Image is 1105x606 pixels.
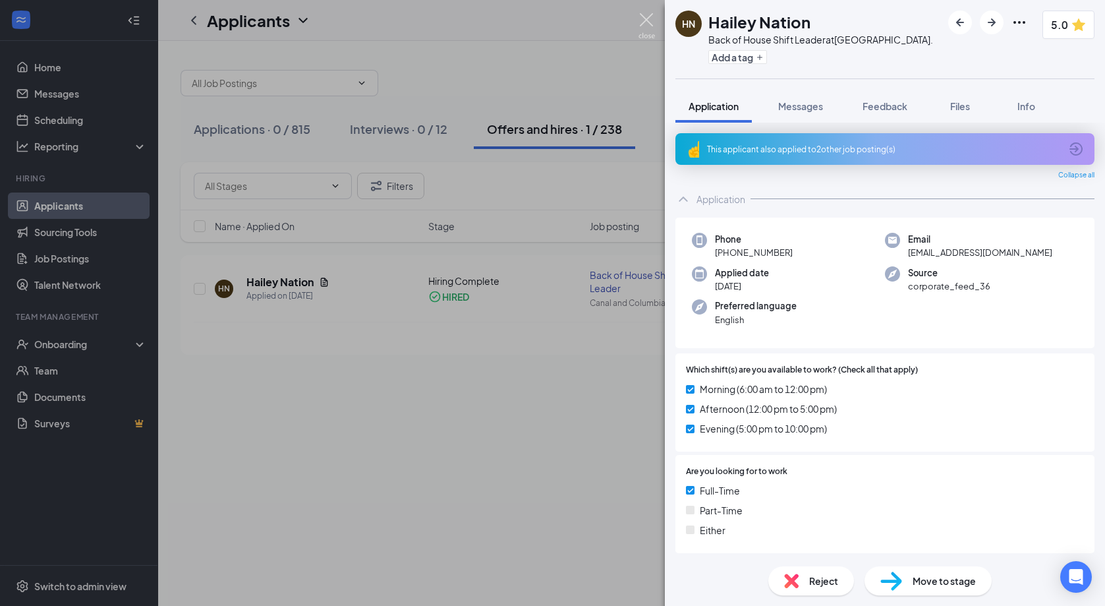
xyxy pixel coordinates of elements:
span: [EMAIL_ADDRESS][DOMAIN_NAME] [908,246,1052,259]
div: Back of House Shift Leader at [GEOGRAPHIC_DATA]. [708,33,933,46]
span: Preferred language [715,299,797,313]
svg: ChevronUp [675,191,691,207]
span: corporate_feed_36 [908,280,990,293]
span: Files [950,100,970,112]
span: Feedback [863,100,907,112]
span: English [715,313,797,326]
span: Are you looking for to work [686,466,787,478]
button: PlusAdd a tag [708,50,767,64]
span: Evening (5:00 pm to 10:00 pm) [700,421,827,436]
svg: ArrowRight [984,15,1000,30]
span: Afternoon (12:00 pm to 5:00 pm) [700,402,837,416]
svg: ArrowLeftNew [952,15,968,30]
span: Messages [778,100,823,112]
span: Phone [715,233,793,246]
span: Move to stage [913,574,976,588]
button: ArrowRight [980,11,1004,34]
span: [PHONE_NUMBER] [715,246,793,259]
span: Morning (6:00 am to 12:00 pm) [700,382,827,396]
span: Application [689,100,739,112]
span: Collapse all [1058,170,1094,181]
span: Applied date [715,266,769,280]
button: ArrowLeftNew [948,11,972,34]
svg: ArrowCircle [1068,141,1084,157]
svg: Ellipses [1011,15,1027,30]
span: Reject [809,574,838,588]
span: [DATE] [715,280,769,293]
span: Email [908,233,1052,246]
h1: Hailey Nation [708,11,810,33]
span: Full-Time [700,483,740,498]
div: Open Intercom Messenger [1060,561,1092,593]
span: Part-Time [700,503,743,518]
span: 5.0 [1051,16,1068,33]
span: Either [700,523,725,537]
span: Info [1017,100,1035,112]
div: HN [682,17,695,30]
span: Source [908,266,990,280]
span: Which shift(s) are you available to work? (Check all that apply) [686,364,918,377]
div: Application [696,193,745,206]
div: This applicant also applied to 2 other job posting(s) [707,144,1060,155]
svg: Plus [756,53,764,61]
